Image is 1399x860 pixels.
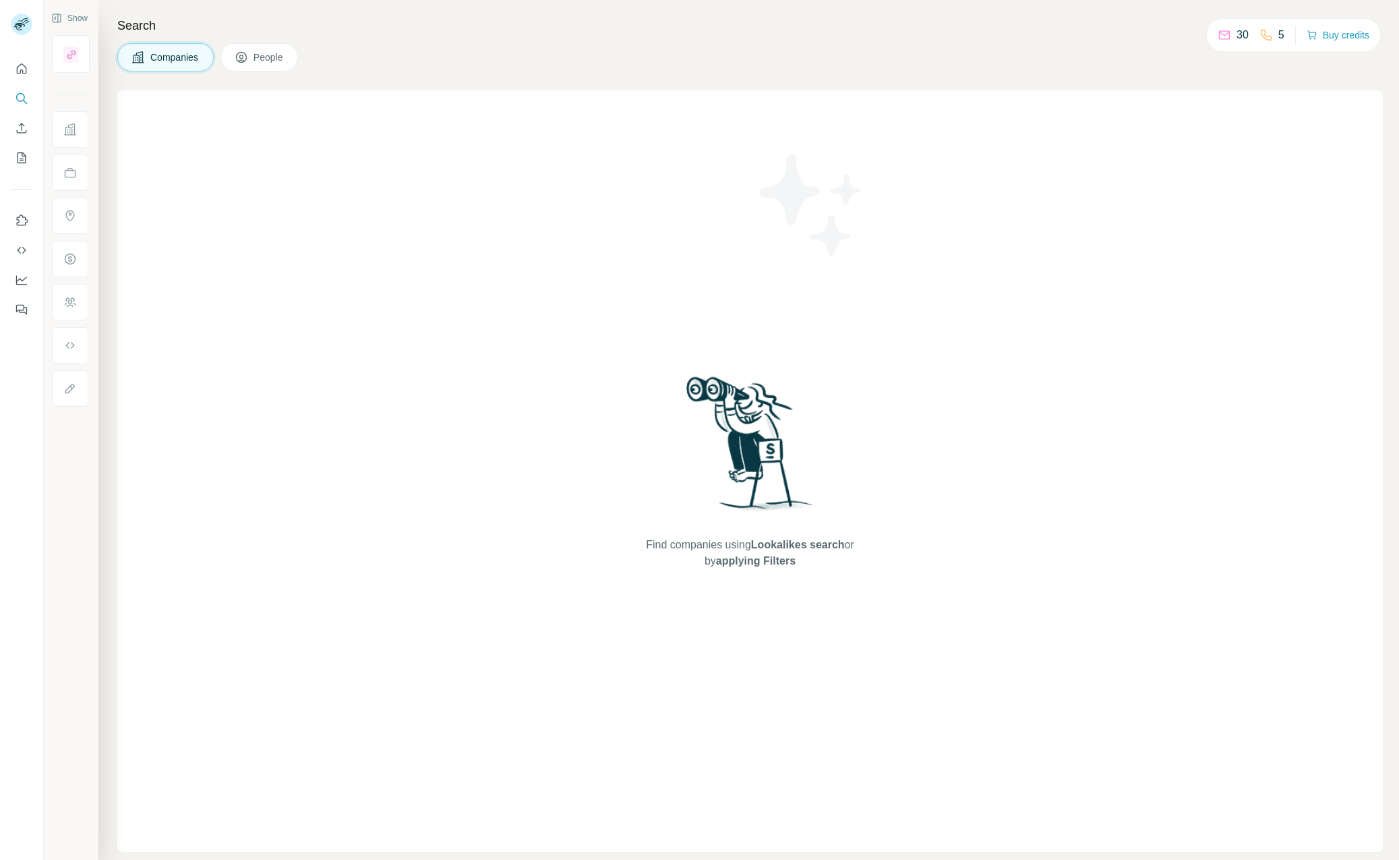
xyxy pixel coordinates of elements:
img: Surfe Illustration - Woman searching with binoculars [680,373,821,523]
button: Buy credits [1307,26,1369,45]
button: Use Surfe API [11,238,32,262]
button: My lists [11,146,32,170]
span: Lookalikes search [751,539,845,550]
p: 30 [1237,27,1249,43]
span: People [254,51,285,64]
button: Feedback [11,297,32,322]
button: Show [42,8,97,28]
span: applying Filters [716,555,796,567]
span: Find companies using or by [642,537,858,569]
button: Use Surfe on LinkedIn [11,208,32,233]
button: Enrich CSV [11,116,32,140]
span: Companies [150,51,200,64]
button: Quick start [11,57,32,81]
p: 5 [1278,27,1284,43]
h4: Search [117,16,1383,35]
img: Surfe Illustration - Stars [750,144,872,266]
button: Search [11,86,32,111]
button: Dashboard [11,268,32,292]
